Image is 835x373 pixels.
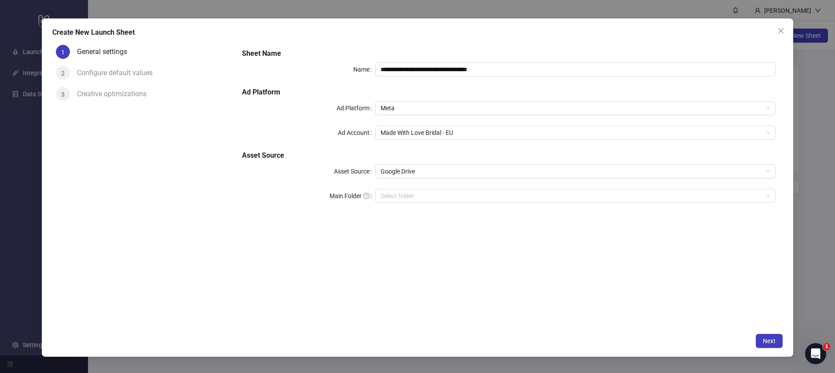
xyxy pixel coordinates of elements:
h5: Sheet Name [242,48,776,59]
h5: Ad Platform [242,87,776,98]
span: question-circle [363,193,370,199]
div: Creative optimizations [77,87,154,101]
label: Asset Source [334,164,375,178]
span: 3 [61,91,65,98]
label: Ad Platform [337,101,375,115]
span: Made With Love Bridal - EU [381,126,770,139]
div: Configure default values [77,66,160,80]
div: General settings [77,45,134,59]
span: Meta [381,101,770,115]
label: Ad Account [338,126,375,140]
input: Name [375,62,776,76]
h5: Asset Source [242,150,776,161]
div: Create New Launch Sheet [52,27,783,38]
span: 1 [823,343,830,350]
label: Main Folder [330,189,375,203]
span: 2 [61,70,65,77]
iframe: Intercom live chat [805,343,826,364]
button: Next [756,334,783,348]
span: 1 [61,49,65,56]
span: Google Drive [381,165,770,178]
button: Close [774,24,788,38]
label: Name [353,62,375,76]
span: Next [763,337,776,344]
span: close [777,27,784,34]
